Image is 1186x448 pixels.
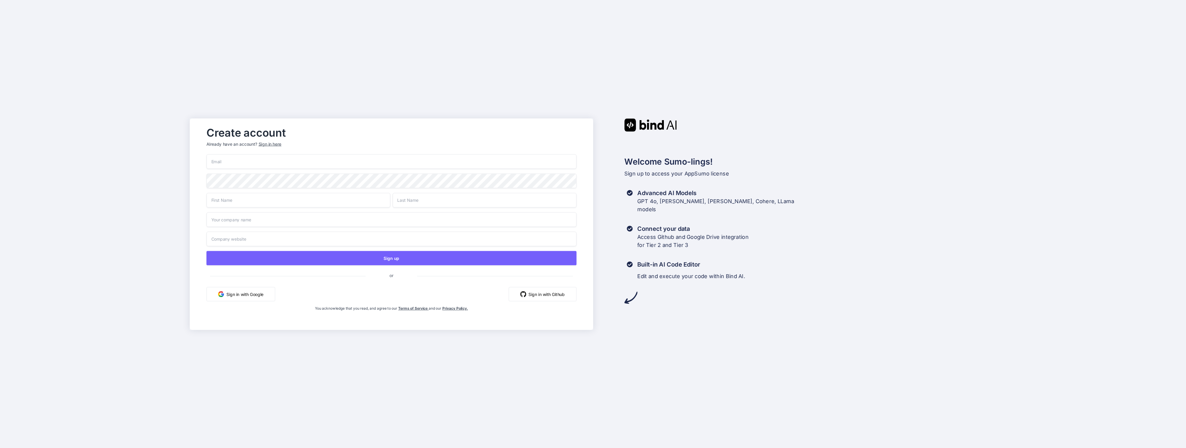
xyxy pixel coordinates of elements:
h2: Welcome Sumo-lings! [624,155,996,168]
div: You acknowledge that you read, and agree to our and our [268,306,515,325]
img: arrow [624,291,637,304]
h3: Advanced AI Models [637,188,794,197]
button: Sign in with Google [206,287,275,301]
img: google [218,291,224,297]
p: GPT 4o, [PERSON_NAME], [PERSON_NAME], Cohere, LLama models [637,197,794,214]
img: Bind AI logo [624,118,677,131]
input: Last Name [393,193,576,207]
input: Email [206,154,576,169]
img: github [520,291,526,297]
p: Access Github and Google Drive integration for Tier 2 and Tier 3 [637,233,749,249]
input: First Name [206,193,390,207]
div: Sign in here [259,141,281,147]
button: Sign in with Github [508,287,576,301]
p: Already have an account? [206,141,576,147]
h3: Built-in AI Code Editor [637,260,745,268]
a: Privacy Policy. [442,306,468,310]
a: Terms of Service [398,306,429,310]
input: Your company name [206,212,576,227]
input: Company website [206,232,576,246]
span: or [366,268,417,283]
button: Sign up [206,251,576,265]
p: Edit and execute your code within Bind AI. [637,272,745,280]
p: Sign up to access your AppSumo license [624,170,996,178]
h3: Connect your data [637,224,749,233]
h2: Create account [206,128,576,137]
